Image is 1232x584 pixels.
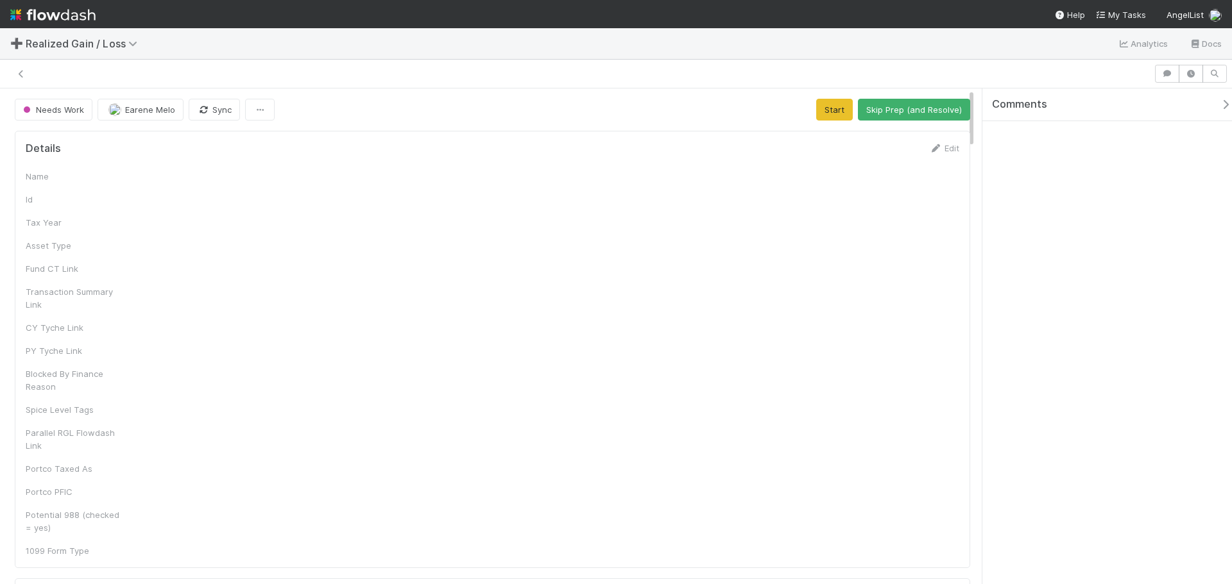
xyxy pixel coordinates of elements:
[26,239,122,252] div: Asset Type
[26,262,122,275] div: Fund CT Link
[26,321,122,334] div: CY Tyche Link
[189,99,240,121] button: Sync
[1167,10,1204,20] span: AngelList
[26,544,122,557] div: 1099 Form Type
[26,193,122,206] div: Id
[26,285,122,311] div: Transaction Summary Link
[1189,36,1222,51] a: Docs
[26,216,122,229] div: Tax Year
[10,38,23,49] span: ➕
[858,99,970,121] button: Skip Prep (and Resolve)
[26,37,144,50] span: Realized Gain / Loss
[26,462,122,475] div: Portco Taxed As
[1095,8,1146,21] a: My Tasks
[992,98,1047,111] span: Comments
[98,99,184,121] button: Earene Melo
[1054,8,1085,21] div: Help
[26,170,122,183] div: Name
[1209,9,1222,22] img: avatar_bc42736a-3f00-4d10-a11d-d22e63cdc729.png
[108,103,121,116] img: avatar_bc42736a-3f00-4d10-a11d-d22e63cdc729.png
[26,426,122,452] div: Parallel RGL Flowdash Link
[125,104,175,115] span: Earene Melo
[929,143,959,153] a: Edit
[26,344,122,357] div: PY Tyche Link
[26,367,122,393] div: Blocked By Finance Reason
[816,99,853,121] button: Start
[26,142,61,155] h5: Details
[1095,10,1146,20] span: My Tasks
[26,508,122,534] div: Potential 988 (checked = yes)
[1118,36,1168,51] a: Analytics
[10,4,96,26] img: logo-inverted-e16ddd16eac7371096b0.svg
[26,485,122,498] div: Portco PFIC
[26,403,122,416] div: Spice Level Tags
